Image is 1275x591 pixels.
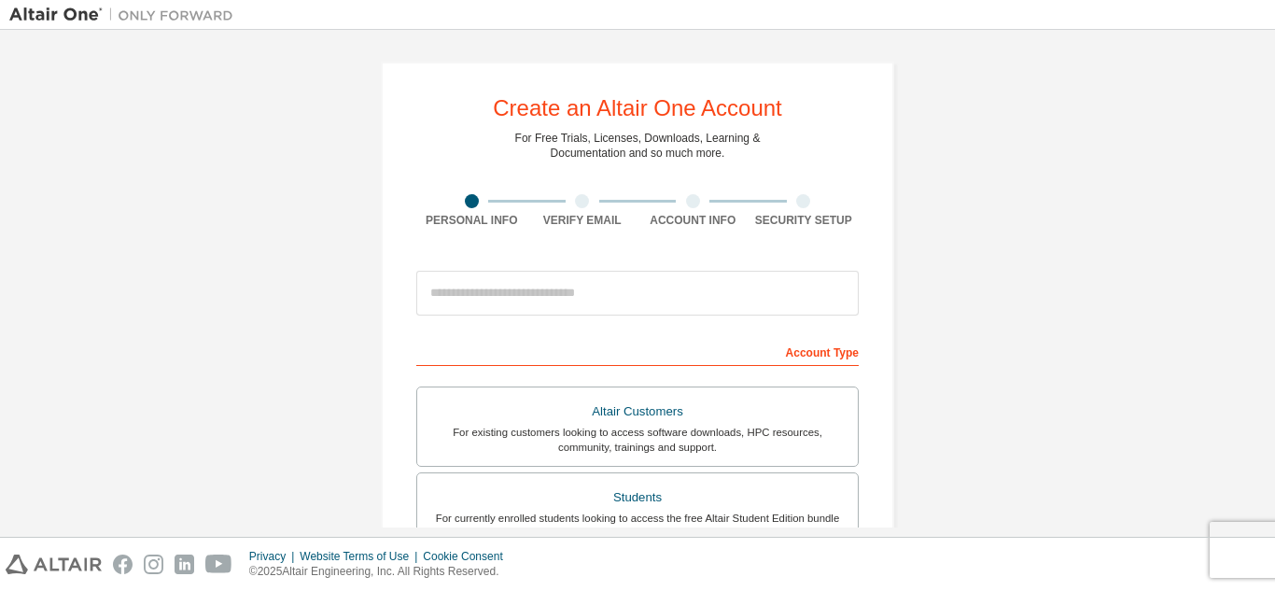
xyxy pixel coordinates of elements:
[9,6,243,24] img: Altair One
[416,336,859,366] div: Account Type
[144,555,163,574] img: instagram.svg
[175,555,194,574] img: linkedin.svg
[428,425,847,455] div: For existing customers looking to access software downloads, HPC resources, community, trainings ...
[493,97,782,120] div: Create an Altair One Account
[637,213,749,228] div: Account Info
[428,511,847,541] div: For currently enrolled students looking to access the free Altair Student Edition bundle and all ...
[300,549,423,564] div: Website Terms of Use
[428,485,847,511] div: Students
[249,549,300,564] div: Privacy
[113,555,133,574] img: facebook.svg
[249,564,514,580] p: © 2025 Altair Engineering, Inc. All Rights Reserved.
[527,213,638,228] div: Verify Email
[6,555,102,574] img: altair_logo.svg
[416,213,527,228] div: Personal Info
[428,399,847,425] div: Altair Customers
[423,549,513,564] div: Cookie Consent
[749,213,860,228] div: Security Setup
[205,555,232,574] img: youtube.svg
[515,131,761,161] div: For Free Trials, Licenses, Downloads, Learning & Documentation and so much more.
